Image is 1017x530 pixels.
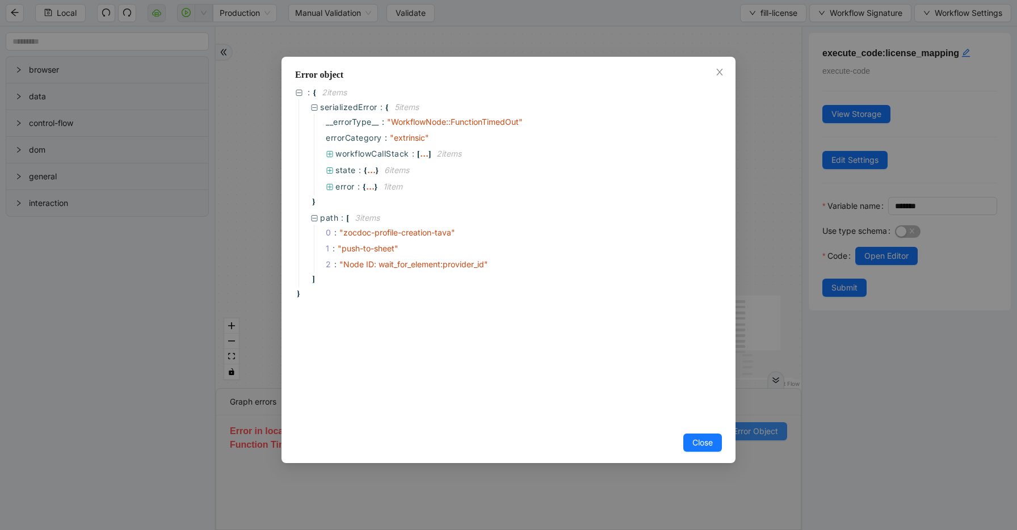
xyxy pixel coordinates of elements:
span: ] [428,148,431,161]
span: " extrinsic " [390,133,429,142]
span: } [375,181,378,194]
span: { [385,102,389,114]
span: " WorkflowNode::FunctionTimedOut " [387,117,523,127]
div: ... [420,150,428,156]
span: Close [692,436,713,449]
span: 2 item s [436,149,461,158]
span: error [335,182,355,191]
span: } [295,288,300,300]
span: 0 [326,226,339,239]
span: : [308,86,310,99]
span: ] [310,273,315,285]
span: [ [347,212,350,225]
span: close [715,68,724,77]
span: errorCategory [326,132,382,144]
span: : [380,101,383,113]
span: : [359,164,362,176]
span: " zocdoc-profile-creation-tava " [339,228,455,237]
div: ... [366,183,375,189]
span: 3 item s [355,213,380,222]
span: " push-to-sheet " [338,243,398,253]
span: 6 item s [384,165,409,175]
span: 5 item s [394,102,419,112]
div: : [334,258,337,271]
span: 2 item s [322,87,347,97]
span: workflowCallStack [335,149,409,158]
span: : [341,212,344,224]
span: 1 item [383,182,402,191]
span: : [382,116,384,128]
span: 1 [326,242,338,255]
div: ... [367,167,376,173]
span: : [412,148,415,160]
span: serializedError [320,102,377,112]
span: { [364,165,367,177]
span: } [310,196,316,208]
button: Close [713,66,726,79]
span: path [320,213,338,222]
span: : [385,132,387,144]
span: __errorType__ [326,116,379,128]
button: Close [683,434,722,452]
span: { [363,181,366,194]
div: Error object [295,68,722,82]
span: : [358,180,360,193]
span: " Node ID: wait_for_element:provider_id " [339,259,488,269]
span: [ [417,148,420,161]
div: : [333,242,335,255]
span: 2 [326,258,339,271]
span: { [313,87,317,99]
span: } [376,165,379,177]
span: state [335,165,356,175]
div: : [334,226,337,239]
